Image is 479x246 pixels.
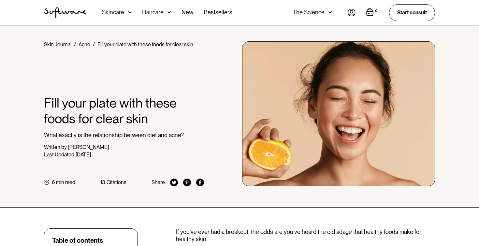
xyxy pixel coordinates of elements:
img: arrow down [328,9,332,16]
div: Written by [44,144,67,150]
p: What exactly is the relationship between diet and acne? [44,132,204,139]
img: pinterest icon [183,179,191,186]
div: Skincare [102,9,124,16]
div: Last Updated [44,152,74,158]
a: home [44,7,86,18]
div: / [74,41,76,48]
p: If you’ve ever had a breakout, the odds are you’ve heard the old adage that healthy foods make fo... [176,228,435,242]
div: Citations [107,179,126,185]
div: Table of contents [52,237,103,244]
img: Software Logo [44,7,86,18]
div: min read [56,179,75,185]
div: 0 [374,8,379,14]
div: Fill your plate with these foods for clear skin [97,41,193,48]
img: arrow down [167,9,171,16]
div: 13 [100,179,105,185]
div: The Science [293,9,325,16]
div: / [93,41,95,48]
img: arrow down [128,9,132,16]
div: Share [152,179,165,185]
div: [DATE] [76,152,91,158]
img: twitter icon [170,179,178,186]
a: Start consult [389,4,435,21]
div: 6 [52,179,55,185]
div: Haircare [142,9,164,16]
div: [PERSON_NAME] [68,144,109,150]
a: Open cart [366,8,379,17]
a: Skin Journal [44,41,71,48]
img: facebook icon [196,179,204,186]
a: Acne [79,41,90,48]
h1: Fill your plate with these foods for clear skin [44,95,204,126]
